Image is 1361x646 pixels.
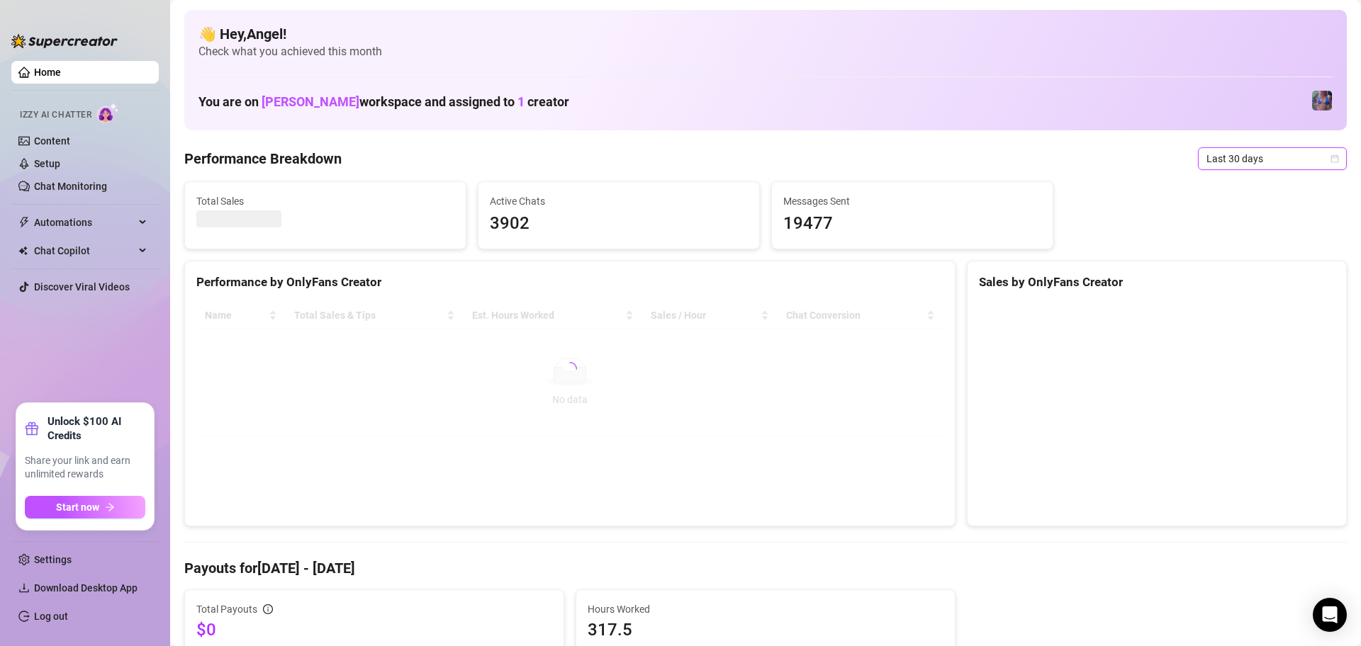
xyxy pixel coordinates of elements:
span: thunderbolt [18,217,30,228]
span: gift [25,421,39,436]
span: Active Chats [490,193,748,209]
img: Chat Copilot [18,246,28,256]
span: download [18,582,30,594]
span: [PERSON_NAME] [262,94,359,109]
a: Home [34,67,61,78]
h4: Performance Breakdown [184,149,342,169]
span: Total Sales [196,193,454,209]
span: Download Desktop App [34,582,138,594]
span: $0 [196,618,552,641]
h1: You are on workspace and assigned to creator [198,94,569,110]
span: Messages Sent [783,193,1041,209]
span: 19477 [783,210,1041,237]
a: Setup [34,158,60,169]
strong: Unlock $100 AI Credits [47,414,145,443]
img: AI Chatter [97,103,119,123]
div: Sales by OnlyFans Creator [979,273,1335,292]
span: Check what you achieved this month [198,44,1333,59]
img: logo-BBDzfeDw.svg [11,34,118,48]
span: Automations [34,211,135,234]
span: arrow-right [105,502,115,512]
span: calendar [1331,154,1339,163]
span: 3902 [490,210,748,237]
span: Share your link and earn unlimited rewards [25,454,145,482]
a: Settings [34,554,72,565]
span: 1 [517,94,525,109]
div: Performance by OnlyFans Creator [196,273,943,292]
h4: Payouts for [DATE] - [DATE] [184,558,1347,578]
div: Open Intercom Messenger [1313,598,1347,632]
a: Log out [34,611,68,622]
h4: 👋 Hey, Angel ! [198,24,1333,44]
span: 317.5 [588,618,943,641]
button: Start nowarrow-right [25,496,145,518]
span: Last 30 days [1206,148,1338,169]
span: Start now [56,501,99,513]
a: Chat Monitoring [34,181,107,192]
img: Jaylie [1312,91,1332,110]
a: Content [34,135,70,147]
span: loading [563,362,577,376]
a: Discover Viral Videos [34,281,130,293]
span: info-circle [263,604,273,614]
span: Total Payouts [196,601,257,617]
span: Izzy AI Chatter [20,108,91,122]
span: Hours Worked [588,601,943,617]
span: Chat Copilot [34,239,135,262]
